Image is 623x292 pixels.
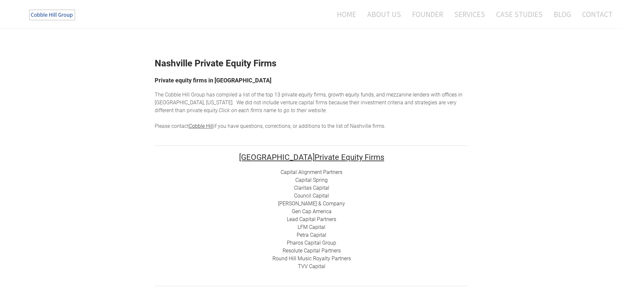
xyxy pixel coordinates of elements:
a: LFM Capital [298,224,325,230]
a: Resolute Capital Partners [283,248,341,254]
a: Petra Capital [297,232,326,238]
a: Cobble Hill [189,123,214,129]
a: Capital Alignment Partners [281,169,342,175]
a: Gen Cap America [292,208,332,215]
a: Claritas Capital [294,185,329,191]
span: enture capital firms because their investment criteria and strategies are very different than pri... [155,99,457,113]
a: Lead Capital Partners [287,216,336,222]
a: [PERSON_NAME] & Company [278,200,345,207]
span: Please contact if you have questions, corrections, or additions to the list of Nashville firms. [155,123,386,129]
a: Pharos Capital Group [287,240,336,246]
a: Home [327,6,361,23]
a: Capital Spring [295,177,328,183]
a: Founder [407,6,448,23]
a: TVV Capital [298,263,325,269]
em: Click on each firm's name to go to their website. ​ [219,107,327,113]
a: Case Studies [491,6,547,23]
img: The Cobble Hill Group LLC [25,7,80,23]
a: Round Hill Music Royalty Partners [272,255,351,262]
font: Private equity firms in [GEOGRAPHIC_DATA] [155,77,271,84]
span: The Cobble Hill Group has compiled a list of t [155,92,259,98]
a: About Us [362,6,406,23]
a: Services [449,6,490,23]
font: Private Equity Firms [239,153,384,162]
div: he top 13 private equity firms, growth equity funds, and mezzanine lenders with offices in [GEOGR... [155,91,469,130]
a: Blog [549,6,576,23]
a: Council Capital [294,193,329,199]
a: Contact [577,6,613,23]
strong: Nashville Private Equity Firms [155,58,276,69]
font: [GEOGRAPHIC_DATA] [239,153,315,162]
